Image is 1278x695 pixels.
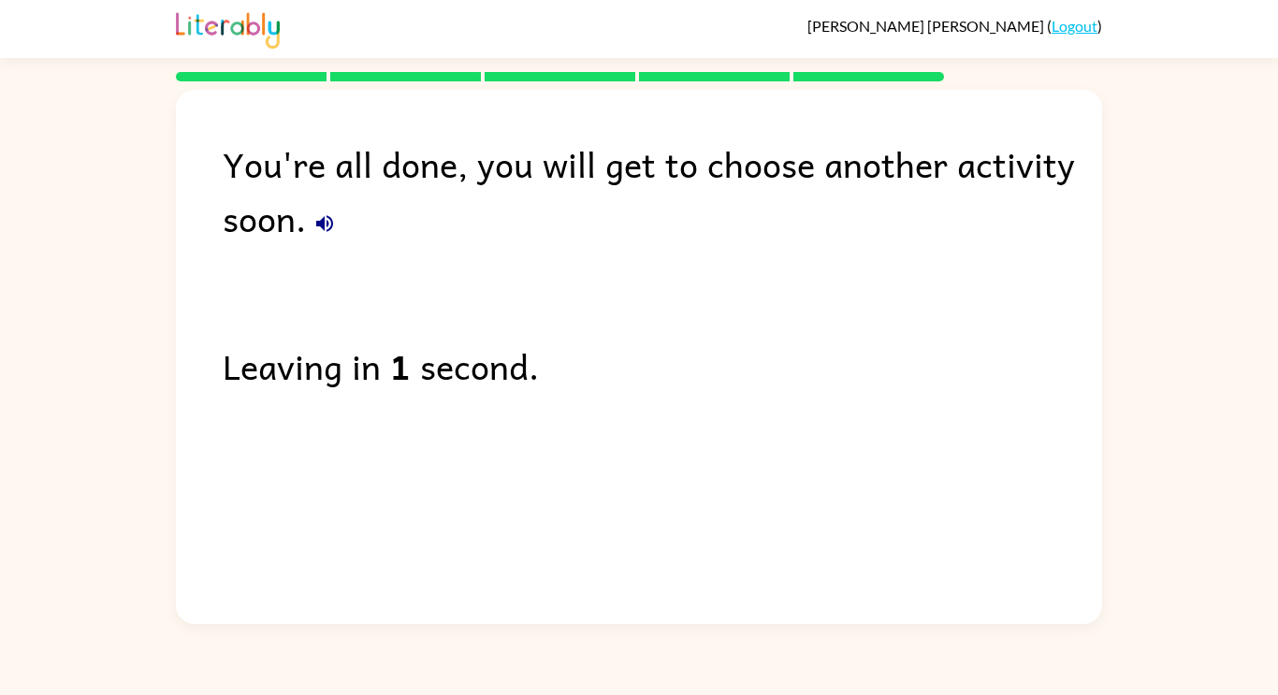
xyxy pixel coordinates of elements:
div: Leaving in second. [223,339,1102,393]
img: Literably [176,7,280,49]
div: You're all done, you will get to choose another activity soon. [223,137,1102,245]
a: Logout [1052,17,1097,35]
span: [PERSON_NAME] [PERSON_NAME] [807,17,1047,35]
div: ( ) [807,17,1102,35]
b: 1 [390,339,411,393]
